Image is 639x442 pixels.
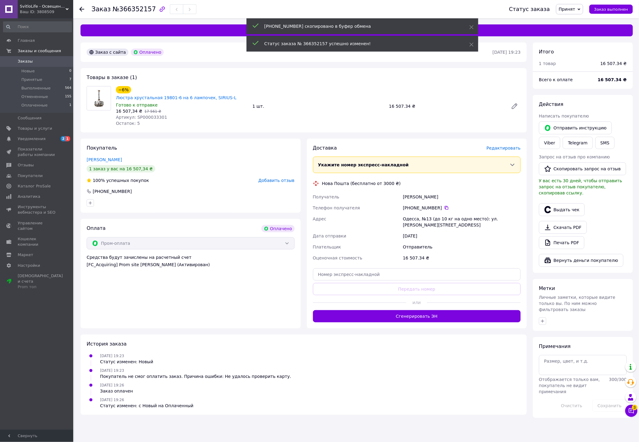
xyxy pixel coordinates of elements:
[18,136,45,142] span: Уведомления
[598,77,627,82] b: 16 507.34 ₴
[313,245,341,249] span: Плательщик
[313,205,360,210] span: Телефон получателя
[313,310,521,322] button: Сгенерировать ЭН
[18,162,34,168] span: Отзывы
[92,5,111,13] span: Заказ
[18,284,63,290] div: Prom топ
[18,236,56,247] span: Кошелек компании
[539,285,555,291] span: Метки
[402,230,522,241] div: [DATE]
[539,343,571,349] span: Примечания
[20,4,66,9] span: SvitloLife - Освещение и Сантехника
[403,205,521,211] div: [PHONE_NUMBER]
[600,60,627,67] div: 16 507.34 ₴
[116,109,142,114] span: 16 507,34 ₴
[18,252,33,258] span: Маркет
[313,216,326,221] span: Адрес
[116,121,140,126] span: Остаток: 5
[87,89,111,107] img: Люстра хрустальная 19801-6 на 6 лампочек, SIRIUS-L
[539,49,554,55] span: Итого
[313,268,521,281] input: Номер экспресс-накладной
[87,145,117,151] span: Покупатель
[539,162,626,175] button: Скопировать запрос на отзыв
[539,377,600,394] span: Отображается только вам, покупатель не видит примечания
[20,9,73,15] div: Ваш ID: 3808509
[539,114,589,118] span: Написать покупателю
[258,178,294,183] span: Добавить отзыв
[539,236,584,249] a: Печать PDF
[100,383,124,387] span: [DATE] 19:26
[21,103,48,108] span: Оплаченные
[318,162,409,167] span: Укажите номер экспресс-накладной
[18,263,40,268] span: Настройки
[21,68,35,74] span: Новые
[402,241,522,252] div: Отправитель
[559,7,575,12] span: Принят
[100,403,193,409] div: Статус изменен: с Новый на Оплаченный
[100,373,291,379] div: Покупатель не смог оплатить заказ. Причина ошибки: Не удалось проверить карту.
[539,154,610,159] span: Запрос на отзыв про компанию
[595,137,615,149] button: SMS
[65,136,70,141] span: 1
[93,178,105,183] span: 100%
[87,49,128,56] div: Заказ с сайта
[100,388,133,394] div: Заказ оплачен
[116,95,236,100] a: Люстра хрустальная 19801-6 на 6 лампочек, SIRIUS-L
[386,102,506,111] div: 16 507.34 ₴
[402,191,522,202] div: [PERSON_NAME]
[539,137,560,149] a: Viber
[18,183,51,189] span: Каталог ProSale
[87,157,122,162] a: [PERSON_NAME]
[18,220,56,231] span: Управление сайтом
[18,38,35,43] span: Главная
[632,405,637,410] span: 3
[116,86,131,93] div: −6%
[402,252,522,263] div: 16 507.34 ₴
[539,203,585,216] button: Выдать чек
[61,136,66,141] span: 2
[539,121,612,134] button: Отправить инструкцию
[69,77,71,82] span: 7
[3,21,72,32] input: Поиск
[69,103,71,108] span: 1
[594,7,628,12] span: Заказ выполнен
[18,194,40,199] span: Аналитика
[92,188,132,194] div: [PHONE_NUMBER]
[539,295,616,312] span: Личные заметки, которые видите только вы. По ним можно фильтровать заказы
[539,254,623,267] button: Вернуть деньги покупателю
[100,359,153,365] div: Статус изменен: Новый
[65,85,71,91] span: 564
[589,5,633,14] button: Заказ выполнен
[87,74,137,80] span: Товары в заказе (1)
[313,255,363,260] span: Оценочная стоимость
[113,5,156,13] span: №366352157
[87,254,295,268] div: Средства будут зачислены на расчетный счет
[321,180,402,187] div: Нова Пошта (бесплатно от 3000 ₴)
[145,109,161,114] span: 17 561 ₴
[69,68,71,74] span: 0
[100,354,124,358] span: [DATE] 19:23
[87,177,149,183] div: успешных покупок
[264,23,454,29] div: [PHONE_NUMBER] скопировано в буфер обмена
[87,262,295,268] div: [FC_Acquiring] Prom site [PERSON_NAME] (Активирован)
[406,299,427,306] span: или
[100,398,124,402] span: [DATE] 19:26
[18,204,56,215] span: Инструменты вебмастера и SEO
[486,146,521,150] span: Редактировать
[539,61,556,66] span: 1 товар
[261,225,294,232] div: Оплачено
[264,41,454,47] div: Статус заказа № 366352157 успешно изменен!
[87,165,155,172] div: 1 заказ у вас на 16 507,34 ₴
[79,6,84,12] div: Вернуться назад
[539,178,622,195] span: У вас есть 30 дней, чтобы отправить запрос на отзыв покупателю, скопировав ссылку.
[100,368,124,373] span: [DATE] 19:23
[18,126,52,131] span: Товары и услуги
[116,103,158,107] span: Готово к отправке
[18,273,63,290] span: [DEMOGRAPHIC_DATA] и счета
[21,77,42,82] span: Принятые
[131,49,164,56] div: Оплачено
[509,6,550,12] div: Статус заказа
[402,213,522,230] div: Одесса, №13 (до 10 кг на одно место): ул. [PERSON_NAME][STREET_ADDRESS]
[18,173,43,179] span: Покупатели
[539,77,573,82] span: Всего к оплате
